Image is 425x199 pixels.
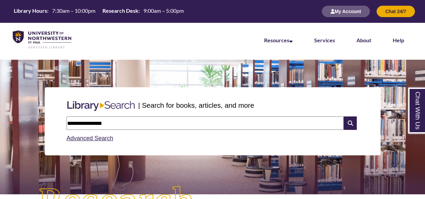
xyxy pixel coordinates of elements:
p: | Search for books, articles, and more [138,100,254,110]
a: Help [393,37,404,43]
a: About [356,37,371,43]
a: Advanced Search [67,135,113,142]
a: Resources [264,37,293,43]
button: My Account [322,6,370,17]
th: Library Hours: [11,7,49,14]
a: Hours Today [11,7,186,16]
a: Chat 24/7 [377,8,415,14]
a: My Account [322,8,370,14]
table: Hours Today [11,7,186,15]
th: Research Desk: [100,7,141,14]
button: Chat 24/7 [377,6,415,17]
span: 9:00am – 5:00pm [143,7,184,14]
img: Libary Search [64,98,138,114]
i: Search [344,116,356,130]
a: Services [314,37,335,43]
span: 7:30am – 10:00pm [52,7,95,14]
img: UNWSP Library Logo [13,31,71,49]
